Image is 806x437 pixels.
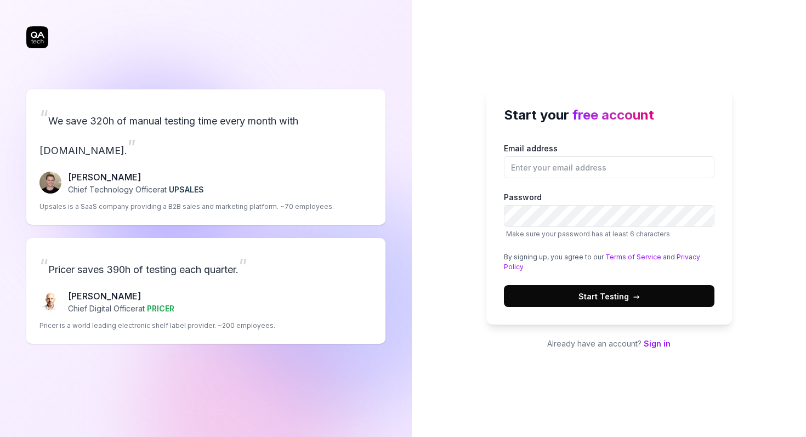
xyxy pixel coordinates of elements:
div: By signing up, you agree to our and [504,252,714,272]
p: Chief Digital Officer at [68,303,174,314]
p: Pricer is a world leading electronic shelf label provider. ~200 employees. [39,321,275,331]
span: Make sure your password has at least 6 characters [506,230,670,238]
p: [PERSON_NAME] [68,290,174,303]
h2: Start your [504,105,714,125]
a: “We save 320h of manual testing time every month with [DOMAIN_NAME].”Fredrik Seidl[PERSON_NAME]Ch... [26,89,385,225]
a: Sign in [644,339,671,348]
span: Start Testing [578,291,640,302]
span: → [633,291,640,302]
img: Fredrik Seidl [39,172,61,194]
span: free account [572,107,654,123]
input: Email address [504,156,714,178]
button: Start Testing→ [504,285,714,307]
p: Chief Technology Officer at [68,184,204,195]
img: Chris Chalkitis [39,291,61,313]
p: [PERSON_NAME] [68,171,204,184]
span: “ [39,254,48,278]
span: PRICER [147,304,174,313]
p: Pricer saves 390h of testing each quarter. [39,251,372,281]
span: ” [239,254,247,278]
p: Upsales is a SaaS company providing a B2B sales and marketing platform. ~70 employees. [39,202,334,212]
p: We save 320h of manual testing time every month with [DOMAIN_NAME]. [39,103,372,162]
span: “ [39,105,48,129]
span: UPSALES [169,185,204,194]
label: Email address [504,143,714,178]
span: ” [127,135,136,159]
label: Password [504,191,714,239]
input: PasswordMake sure your password has at least 6 characters [504,205,714,227]
p: Already have an account? [486,338,732,349]
a: Terms of Service [605,253,661,261]
a: “Pricer saves 390h of testing each quarter.”Chris Chalkitis[PERSON_NAME]Chief Digital Officerat P... [26,238,385,344]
